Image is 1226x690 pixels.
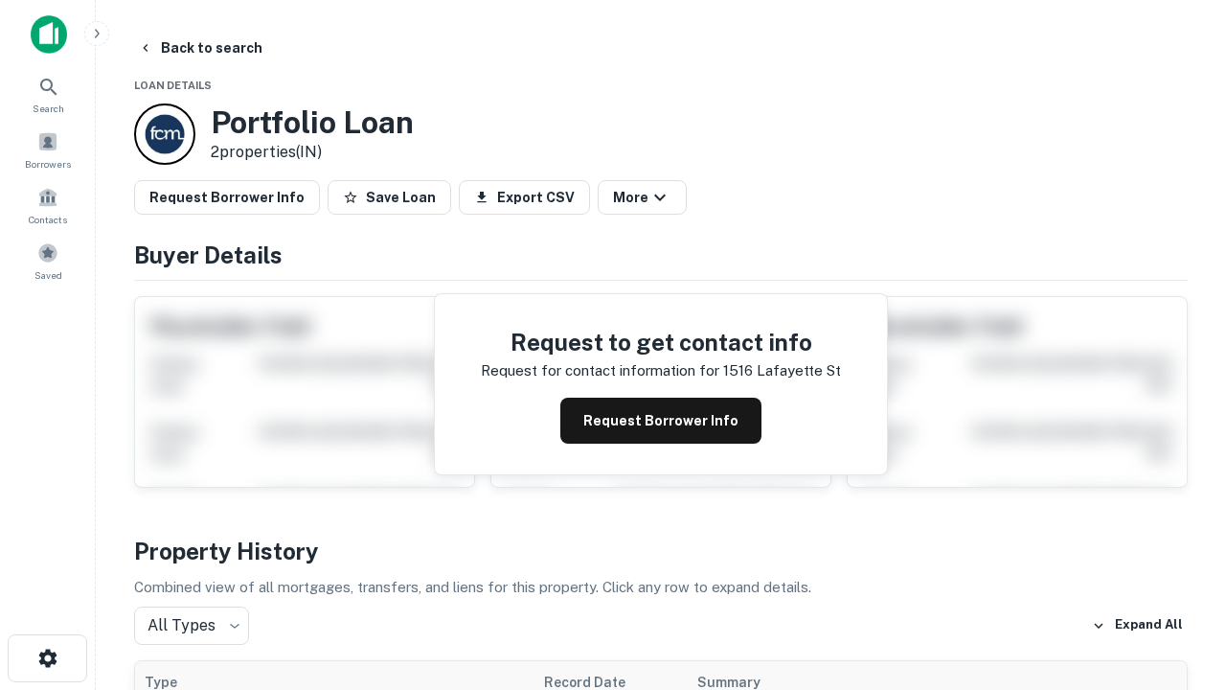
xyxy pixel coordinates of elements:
a: Contacts [6,179,90,231]
span: Borrowers [25,156,71,172]
button: Save Loan [328,180,451,215]
button: Back to search [130,31,270,65]
span: Saved [34,267,62,283]
p: 2 properties (IN) [211,141,414,164]
button: Expand All [1087,611,1188,640]
a: Borrowers [6,124,90,175]
h3: Portfolio Loan [211,104,414,141]
span: Search [33,101,64,116]
h4: Request to get contact info [481,325,841,359]
img: capitalize-icon.png [31,15,67,54]
p: Combined view of all mortgages, transfers, and liens for this property. Click any row to expand d... [134,576,1188,599]
a: Saved [6,235,90,287]
h4: Buyer Details [134,238,1188,272]
p: 1516 lafayette st [723,359,841,382]
div: All Types [134,607,249,645]
button: More [598,180,687,215]
button: Export CSV [459,180,590,215]
button: Request Borrower Info [134,180,320,215]
span: Contacts [29,212,67,227]
iframe: Chat Widget [1130,475,1226,567]
button: Request Borrower Info [560,398,761,444]
a: Search [6,68,90,120]
h4: Property History [134,534,1188,568]
span: Loan Details [134,80,212,91]
p: Request for contact information for [481,359,719,382]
